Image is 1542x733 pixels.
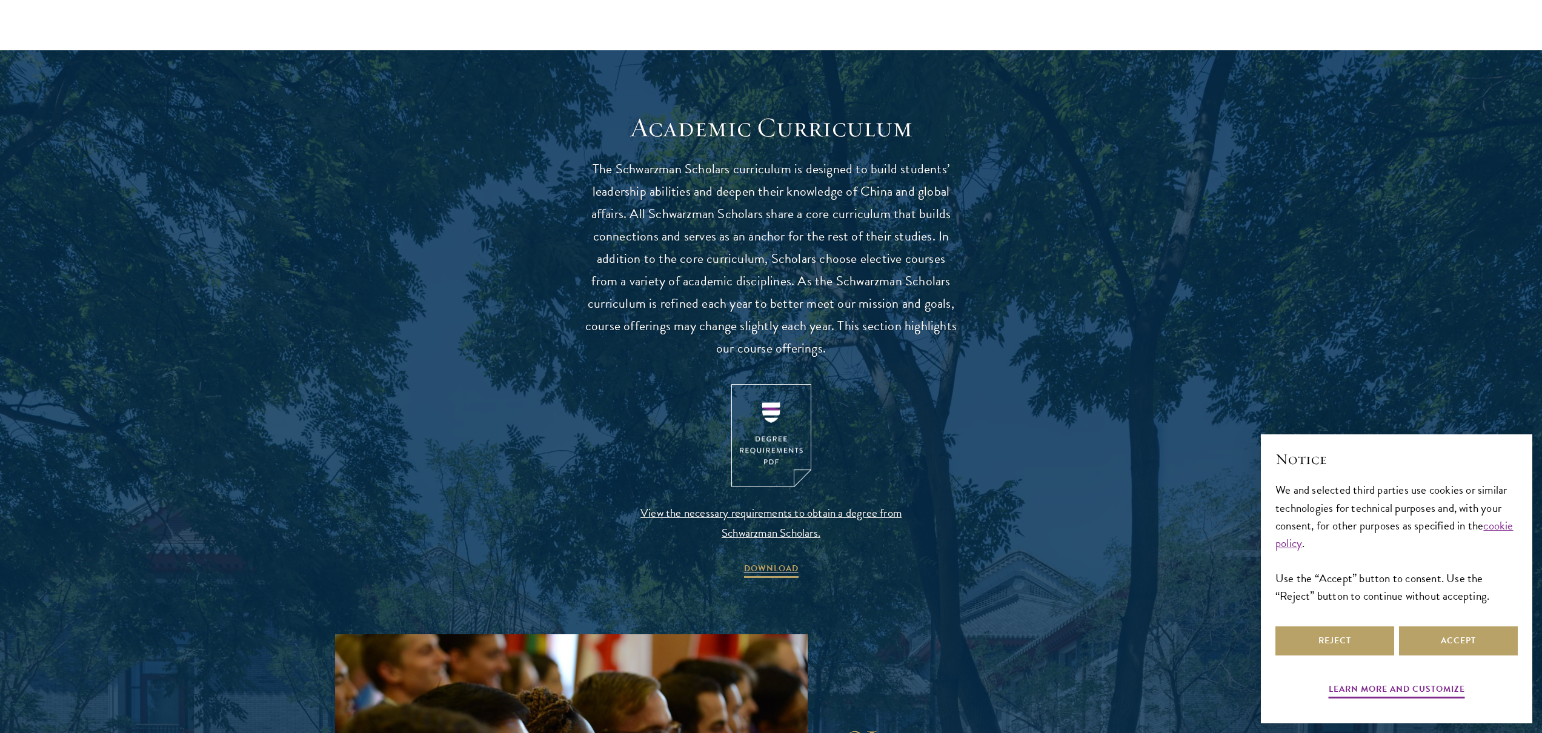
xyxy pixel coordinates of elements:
[1275,449,1518,469] h2: Notice
[629,503,914,543] span: View the necessary requirements to obtain a degree from Schwarzman Scholars.
[1399,626,1518,655] button: Accept
[629,384,914,580] a: View the necessary requirements to obtain a degree from Schwarzman Scholars. DOWNLOAD
[744,561,799,580] span: DOWNLOAD
[1275,517,1514,552] a: cookie policy
[583,111,959,145] h2: Academic Curriculum
[1329,682,1465,700] button: Learn more and customize
[1275,626,1394,655] button: Reject
[1275,481,1518,604] div: We and selected third parties use cookies or similar technologies for technical purposes and, wit...
[583,158,959,360] p: The Schwarzman Scholars curriculum is designed to build students’ leadership abilities and deepen...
